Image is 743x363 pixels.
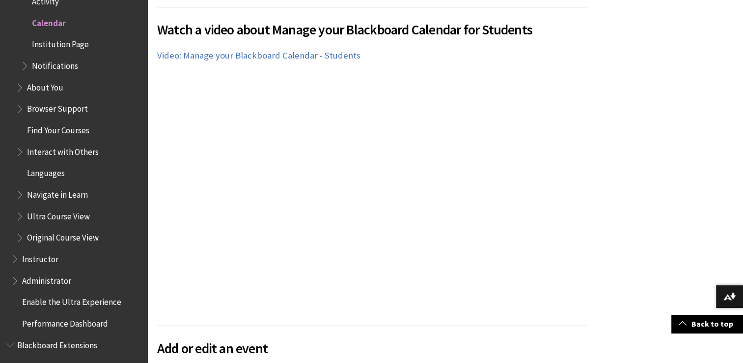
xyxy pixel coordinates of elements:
a: Video: Manage your Blackboard Calendar - Students [157,50,360,61]
span: Notifications [32,58,78,71]
span: Instructor [22,251,58,264]
span: Blackboard Extensions [17,337,97,350]
span: Browser Support [27,101,88,114]
span: Enable the Ultra Experience [22,294,121,307]
span: About You [27,79,63,92]
span: Calendar [32,15,66,28]
span: Institution Page [32,36,89,50]
span: Navigate in Learn [27,186,88,200]
span: Find Your Courses [27,122,89,135]
span: Original Course View [27,230,99,243]
span: Add or edit an event [157,338,588,359]
span: Performance Dashboard [22,315,108,329]
a: Back to top [671,315,743,333]
span: Watch a video about Manage your Blackboard Calendar for Students [157,19,588,40]
span: Ultra Course View [27,208,90,221]
span: Interact with Others [27,144,99,157]
span: Administrator [22,272,71,286]
span: Languages [27,165,65,179]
